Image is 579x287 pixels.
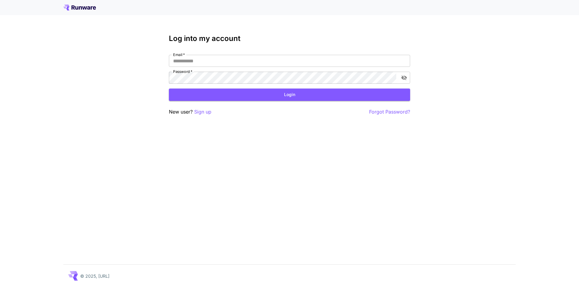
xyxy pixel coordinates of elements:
[80,273,109,279] p: © 2025, [URL]
[399,72,410,83] button: toggle password visibility
[173,69,192,74] label: Password
[369,108,410,116] button: Forgot Password?
[169,108,211,116] p: New user?
[169,34,410,43] h3: Log into my account
[194,108,211,116] button: Sign up
[173,52,185,57] label: Email
[169,89,410,101] button: Login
